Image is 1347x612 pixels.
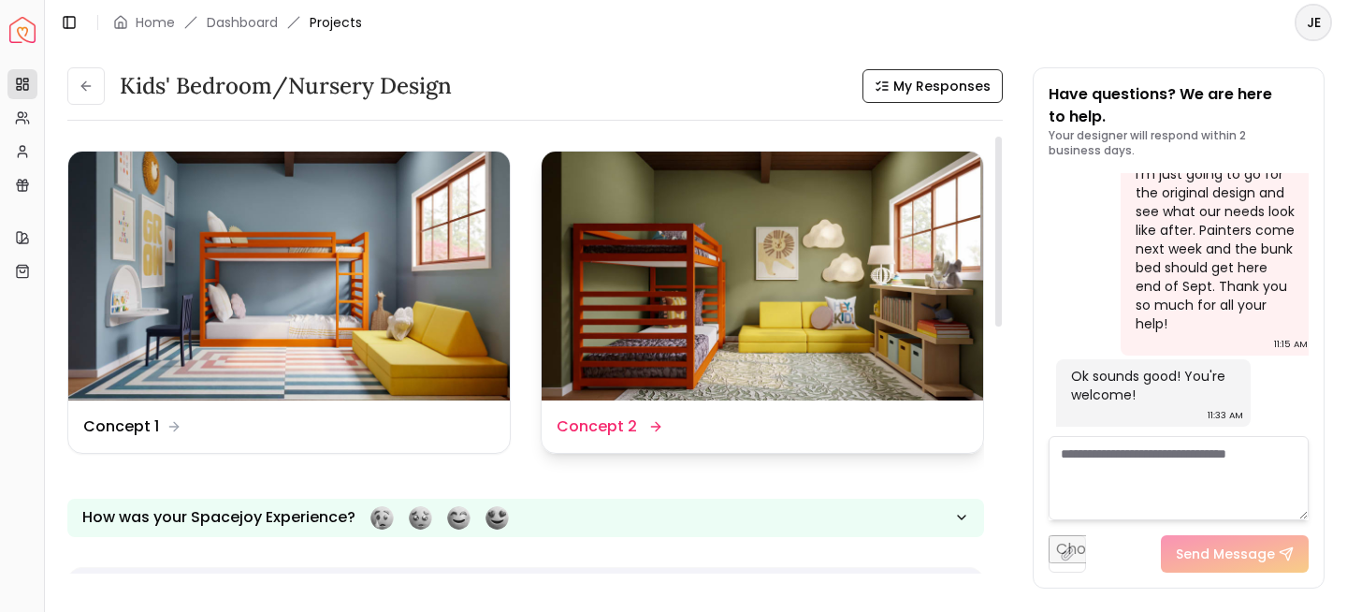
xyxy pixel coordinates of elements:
[83,415,159,438] dd: Concept 1
[1071,367,1232,404] div: Ok sounds good! You're welcome!
[136,13,175,32] a: Home
[1274,335,1308,354] div: 11:15 AM
[541,151,984,454] a: Concept 2Concept 2
[1208,406,1243,425] div: 11:33 AM
[1136,165,1296,333] div: I'm just going to go for the original design and see what our needs look like after. Painters com...
[542,152,983,401] img: Concept 2
[9,17,36,43] a: Spacejoy
[1049,83,1309,128] p: Have questions? We are here to help.
[113,13,362,32] nav: breadcrumb
[120,71,452,101] h3: Kids' Bedroom/Nursery Design
[893,77,991,95] span: My Responses
[82,506,355,529] p: How was your Spacejoy Experience?
[9,17,36,43] img: Spacejoy Logo
[862,69,1003,103] button: My Responses
[310,13,362,32] span: Projects
[1049,128,1309,158] p: Your designer will respond within 2 business days.
[67,499,984,537] button: How was your Spacejoy Experience?Feeling terribleFeeling badFeeling goodFeeling awesome
[1296,6,1330,39] span: JE
[207,13,278,32] a: Dashboard
[1295,4,1332,41] button: JE
[557,415,637,438] dd: Concept 2
[67,151,511,454] a: Concept 1Concept 1
[68,152,510,401] img: Concept 1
